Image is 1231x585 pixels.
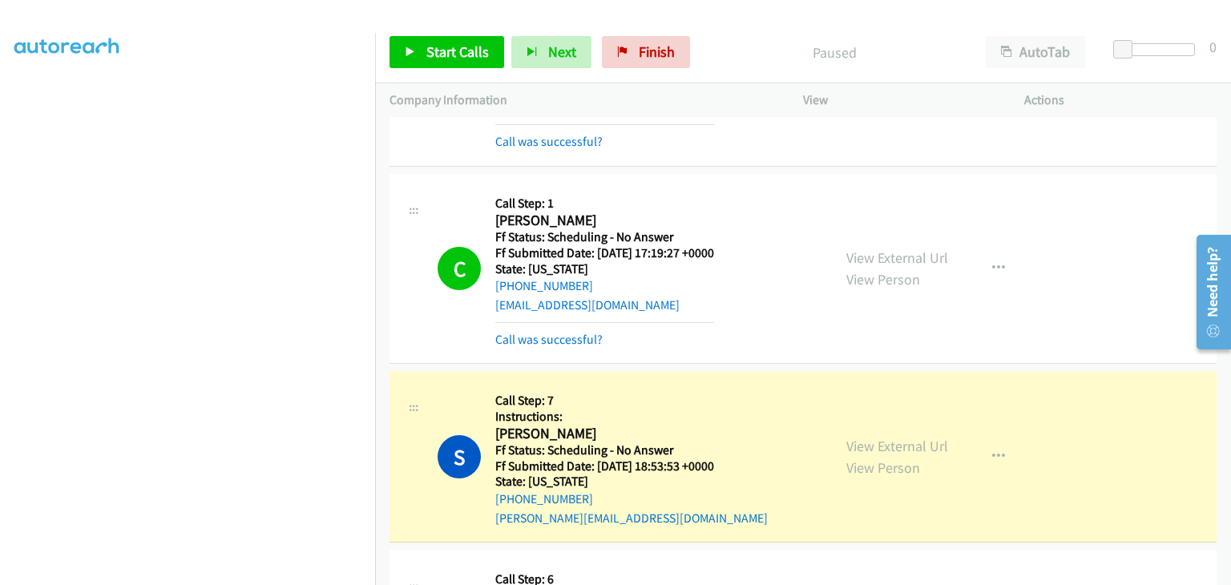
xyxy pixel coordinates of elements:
[986,36,1085,68] button: AutoTab
[1024,91,1217,110] p: Actions
[389,91,774,110] p: Company Information
[548,42,576,61] span: Next
[495,409,768,425] h5: Instructions:
[438,435,481,478] h1: S
[495,229,714,245] h5: Ff Status: Scheduling - No Answer
[389,36,504,68] a: Start Calls
[511,36,591,68] button: Next
[495,134,603,149] a: Call was successful?
[639,42,675,61] span: Finish
[495,458,768,474] h5: Ff Submitted Date: [DATE] 18:53:53 +0000
[495,212,714,230] h2: [PERSON_NAME]
[426,42,489,61] span: Start Calls
[495,297,680,313] a: [EMAIL_ADDRESS][DOMAIN_NAME]
[602,36,690,68] a: Finish
[495,393,768,409] h5: Call Step: 7
[846,437,948,455] a: View External Url
[495,278,593,293] a: [PHONE_NUMBER]
[712,42,957,63] p: Paused
[846,248,948,267] a: View External Url
[803,91,995,110] p: View
[1121,43,1195,56] div: Delay between calls (in seconds)
[495,425,768,443] h2: [PERSON_NAME]
[846,458,920,477] a: View Person
[438,247,481,290] h1: C
[846,270,920,288] a: View Person
[1185,228,1231,356] iframe: Resource Center
[495,474,768,490] h5: State: [US_STATE]
[495,196,714,212] h5: Call Step: 1
[495,491,593,506] a: [PHONE_NUMBER]
[1209,36,1217,58] div: 0
[495,510,768,526] a: [PERSON_NAME][EMAIL_ADDRESS][DOMAIN_NAME]
[495,442,768,458] h5: Ff Status: Scheduling - No Answer
[495,332,603,347] a: Call was successful?
[495,245,714,261] h5: Ff Submitted Date: [DATE] 17:19:27 +0000
[495,261,714,277] h5: State: [US_STATE]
